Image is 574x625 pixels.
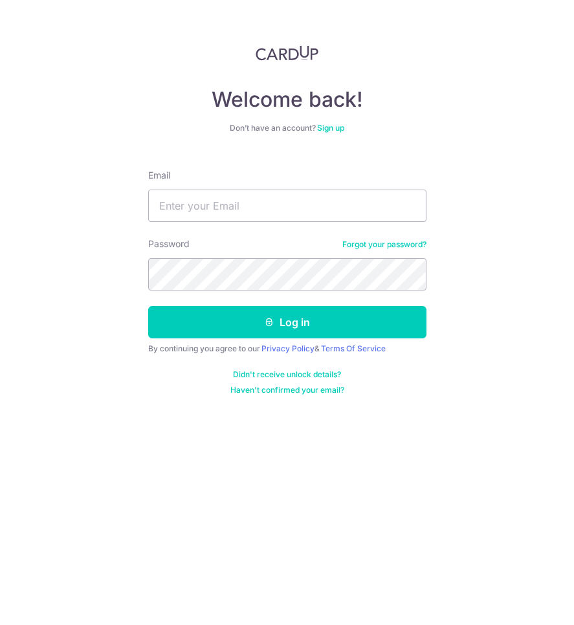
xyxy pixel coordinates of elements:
[261,344,315,353] a: Privacy Policy
[256,45,319,61] img: CardUp Logo
[342,239,426,250] a: Forgot your password?
[148,237,190,250] label: Password
[148,87,426,113] h4: Welcome back!
[148,123,426,133] div: Don’t have an account?
[230,385,344,395] a: Haven't confirmed your email?
[321,344,386,353] a: Terms Of Service
[233,369,341,380] a: Didn't receive unlock details?
[148,344,426,354] div: By continuing you agree to our &
[148,169,170,182] label: Email
[317,123,344,133] a: Sign up
[148,190,426,222] input: Enter your Email
[148,306,426,338] button: Log in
